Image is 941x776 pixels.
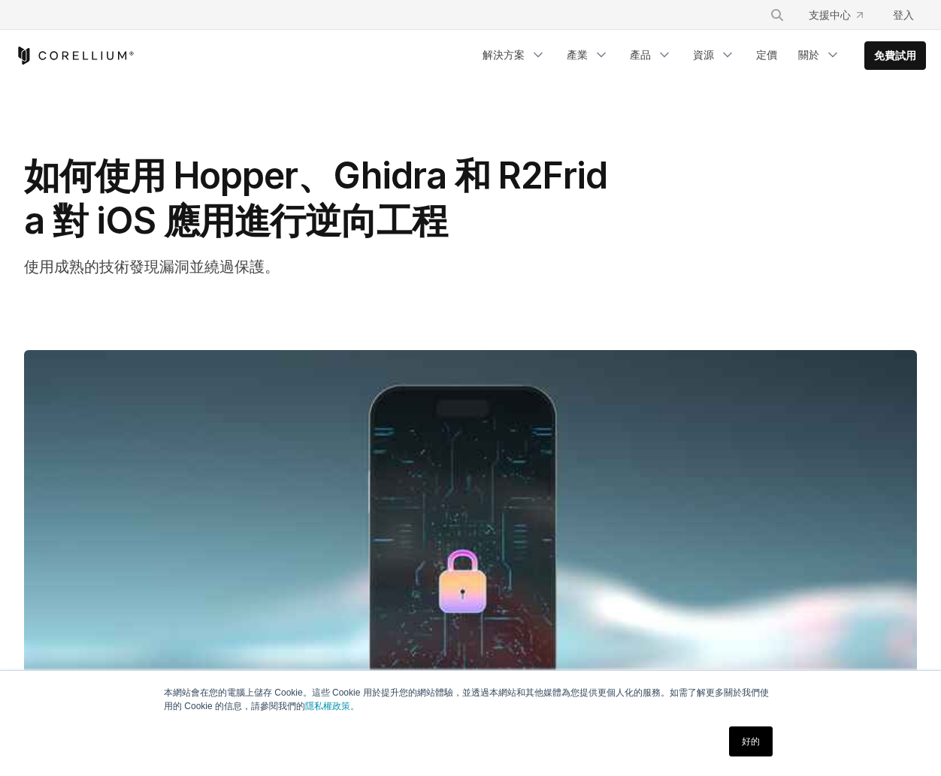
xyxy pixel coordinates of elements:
[164,687,769,711] font: 本網站會在您的電腦上儲存 Cookie。這些 Cookie 用於提升您的網站體驗，並透過本網站和其他媒體為您提供更個人化的服務。如需了解更多關於我們使用的 Cookie 的信息，請參閱我們的
[798,48,819,61] font: 關於
[742,736,760,747] font: 好的
[24,258,280,276] font: 使用成熟的技術發現漏洞並繞過保護。
[567,48,588,61] font: 產業
[24,153,607,243] font: 如何使用 Hopper、Ghidra 和 R2Frida 對 iOS 應用進行逆向工程
[729,726,773,756] a: 好的
[752,2,926,29] div: 導航選單
[483,48,525,61] font: 解決方案
[630,48,651,61] font: 產品
[764,2,791,29] button: 搜尋
[15,47,135,65] a: 科雷利姆之家
[893,8,914,21] font: 登入
[809,8,851,21] font: 支援中心
[874,49,916,62] font: 免費試用
[693,48,714,61] font: 資源
[474,41,926,70] div: 導航選單
[756,48,777,61] font: 定價
[305,701,359,711] a: 隱私權政策。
